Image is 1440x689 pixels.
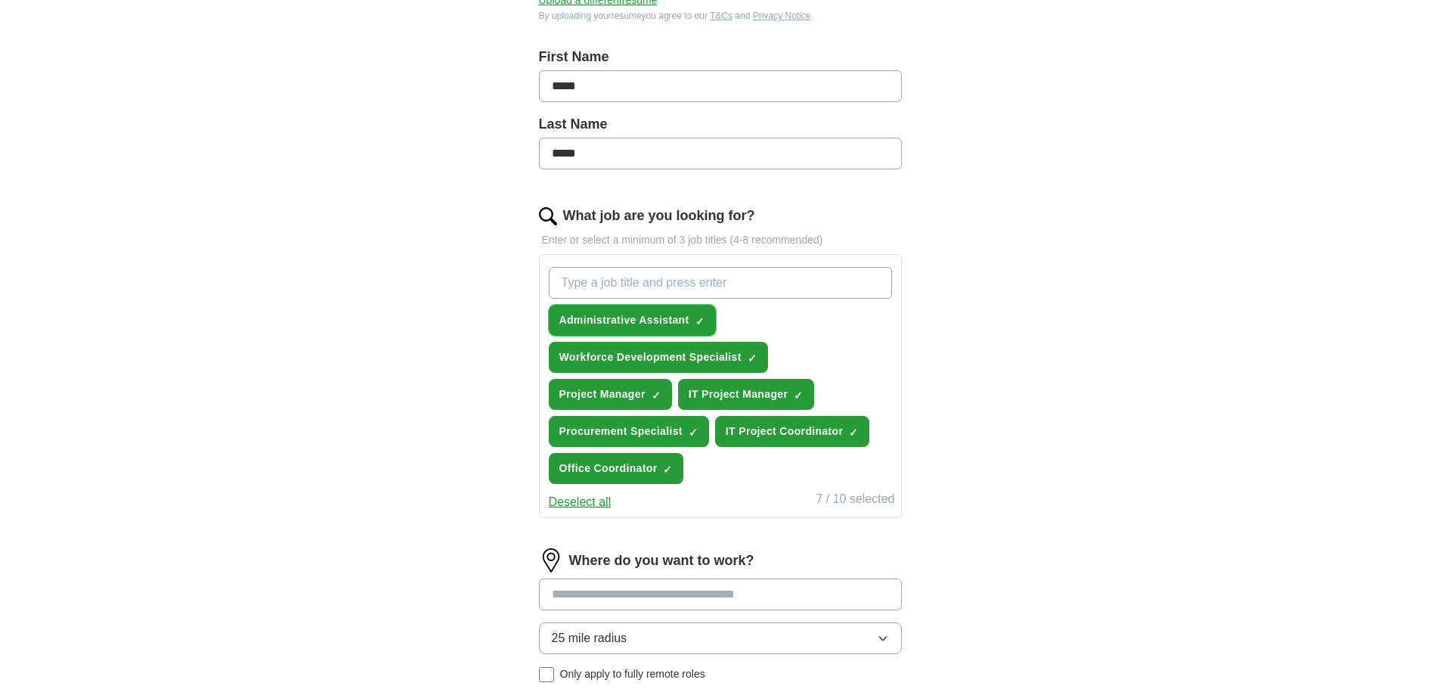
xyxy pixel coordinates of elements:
[559,312,689,328] span: Administrative Assistant
[539,207,557,225] img: search.png
[678,379,815,410] button: IT Project Manager✓
[559,386,646,402] span: Project Manager
[753,11,811,21] a: Privacy Notice
[539,622,902,654] button: 25 mile radius
[549,305,716,336] button: Administrative Assistant✓
[539,9,902,23] div: By uploading your resume you agree to our and .
[663,464,672,476] span: ✓
[552,629,627,647] span: 25 mile radius
[560,666,705,682] span: Only apply to fully remote roles
[549,379,672,410] button: Project Manager✓
[695,315,705,327] span: ✓
[563,206,755,226] label: What job are you looking for?
[549,267,892,299] input: Type a job title and press enter
[549,416,709,447] button: Procurement Specialist✓
[559,461,658,476] span: Office Coordinator
[559,424,683,439] span: Procurement Specialist
[849,427,858,439] span: ✓
[569,551,754,571] label: Where do you want to work?
[748,352,757,365] span: ✓
[559,349,742,365] span: Workforce Development Specialist
[539,47,902,67] label: First Name
[539,232,902,248] p: Enter or select a minimum of 3 job titles (4-8 recommended)
[549,453,684,484] button: Office Coordinator✓
[539,667,554,682] input: Only apply to fully remote roles
[715,416,870,447] button: IT Project Coordinator✓
[689,386,788,402] span: IT Project Manager
[794,390,803,402] span: ✓
[726,424,844,439] span: IT Project Coordinator
[539,114,902,135] label: Last Name
[652,390,661,402] span: ✓
[689,427,698,439] span: ✓
[549,493,612,511] button: Deselect all
[816,490,894,511] div: 7 / 10 selected
[539,548,563,573] img: location.png
[549,342,768,373] button: Workforce Development Specialist✓
[710,11,732,21] a: T&Cs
